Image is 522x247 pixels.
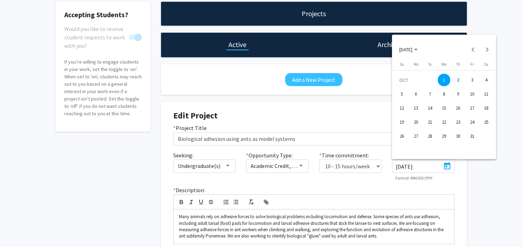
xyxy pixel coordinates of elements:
div: 28 [424,130,436,143]
button: October 23, 2025 [451,115,465,129]
div: 19 [395,116,408,129]
span: Mo [413,62,418,67]
button: Choose month and year [394,43,423,57]
button: October 7, 2025 [423,87,437,101]
button: October 31, 2025 [465,129,479,143]
button: October 8, 2025 [437,87,451,101]
span: Fr [470,62,474,67]
button: October 2, 2025 [451,73,465,87]
div: 5 [395,88,408,100]
button: October 5, 2025 [395,87,409,101]
span: Sa [484,62,488,67]
div: 16 [452,102,464,115]
button: October 13, 2025 [409,101,423,115]
div: 21 [424,116,436,129]
div: 20 [410,116,422,129]
div: 15 [438,102,450,115]
span: Tu [428,62,432,67]
button: October 26, 2025 [395,129,409,143]
div: 12 [395,102,408,115]
div: 4 [480,74,492,86]
button: October 15, 2025 [437,101,451,115]
div: 14 [424,102,436,115]
div: 27 [410,130,422,143]
div: 23 [452,116,464,129]
div: 1 [438,74,450,86]
button: October 4, 2025 [479,73,493,87]
button: October 29, 2025 [437,129,451,143]
span: [DATE] [399,47,412,53]
div: 3 [466,74,478,86]
button: October 28, 2025 [423,129,437,143]
button: October 12, 2025 [395,101,409,115]
div: 29 [438,130,450,143]
button: October 18, 2025 [479,101,493,115]
div: 26 [395,130,408,143]
button: October 3, 2025 [465,73,479,87]
button: October 10, 2025 [465,87,479,101]
div: 18 [480,102,492,115]
button: October 14, 2025 [423,101,437,115]
div: 22 [438,116,450,129]
button: October 21, 2025 [423,115,437,129]
div: 25 [480,116,492,129]
button: October 11, 2025 [479,87,493,101]
div: 10 [466,88,478,100]
div: 24 [466,116,478,129]
td: OCT [395,73,437,87]
button: October 19, 2025 [395,115,409,129]
button: October 1, 2025 [437,73,451,87]
button: October 30, 2025 [451,129,465,143]
button: October 9, 2025 [451,87,465,101]
div: 13 [410,102,422,115]
div: 30 [452,130,464,143]
button: Previous month [466,43,480,57]
span: Th [456,62,460,67]
span: Su [400,62,404,67]
button: Next month [480,43,494,57]
div: 9 [452,88,464,100]
div: 7 [424,88,436,100]
div: 31 [466,130,478,143]
div: 6 [410,88,422,100]
button: October 16, 2025 [451,101,465,115]
iframe: Chat [5,215,30,242]
span: We [442,62,446,67]
button: October 27, 2025 [409,129,423,143]
button: October 25, 2025 [479,115,493,129]
div: 17 [466,102,478,115]
div: 11 [480,88,492,100]
button: October 22, 2025 [437,115,451,129]
div: 8 [438,88,450,100]
button: October 24, 2025 [465,115,479,129]
div: 2 [452,74,464,86]
button: October 20, 2025 [409,115,423,129]
button: October 6, 2025 [409,87,423,101]
button: October 17, 2025 [465,101,479,115]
